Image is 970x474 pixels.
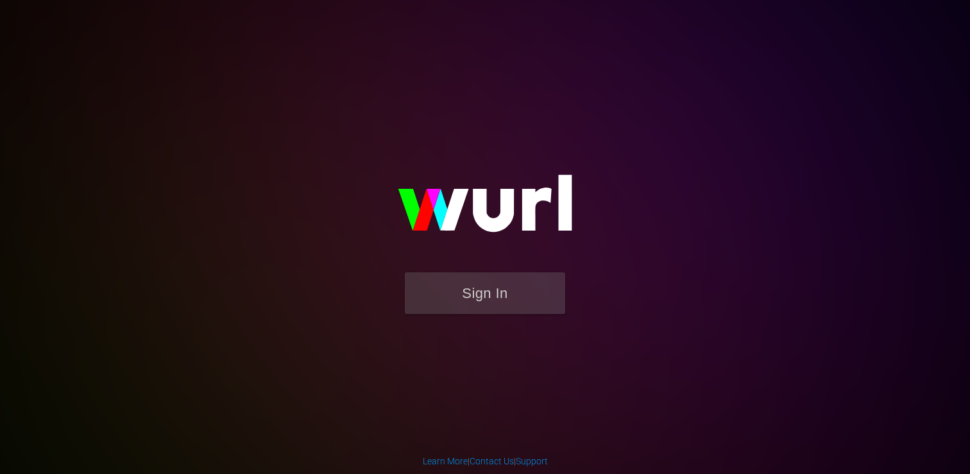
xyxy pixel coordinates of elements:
[405,272,565,314] button: Sign In
[423,456,468,466] a: Learn More
[516,456,548,466] a: Support
[423,455,548,468] div: | |
[470,456,514,466] a: Contact Us
[357,147,613,272] img: wurl-logo-on-black-223613ac3d8ba8fe6dc639794a292ebdb59501304c7dfd60c99c58986ef67473.svg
